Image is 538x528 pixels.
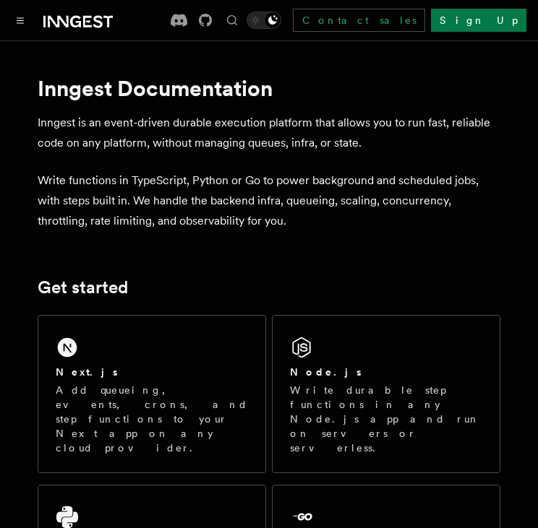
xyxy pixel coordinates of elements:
[38,277,128,298] a: Get started
[38,113,500,153] p: Inngest is an event-driven durable execution platform that allows you to run fast, reliable code ...
[223,12,241,29] button: Find something...
[12,12,29,29] button: Toggle navigation
[293,9,425,32] a: Contact sales
[38,75,500,101] h1: Inngest Documentation
[38,170,500,231] p: Write functions in TypeScript, Python or Go to power background and scheduled jobs, with steps bu...
[247,12,281,29] button: Toggle dark mode
[431,9,526,32] a: Sign Up
[56,365,118,379] h2: Next.js
[56,383,248,455] p: Add queueing, events, crons, and step functions to your Next app on any cloud provider.
[290,365,362,379] h2: Node.js
[272,315,500,473] a: Node.jsWrite durable step functions in any Node.js app and run on servers or serverless.
[290,383,482,455] p: Write durable step functions in any Node.js app and run on servers or serverless.
[38,315,266,473] a: Next.jsAdd queueing, events, crons, and step functions to your Next app on any cloud provider.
